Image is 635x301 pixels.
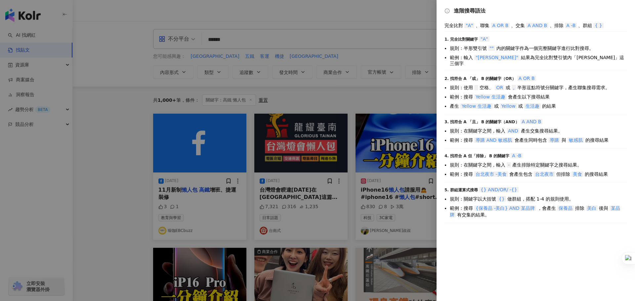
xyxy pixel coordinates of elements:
span: "A" [479,36,489,42]
div: 5. 群組運算式搜尋 [444,186,627,193]
li: 規則：半形雙引號 內的關鍵字作為一個完整關鍵字進行比對搜尋。 [450,45,627,52]
li: 規則：關鍵字以大括號 做群組，搭配 1-4 的規則使用。 [450,196,627,202]
span: {} AND/OR/ -{} [479,187,519,192]
span: - [507,162,511,168]
span: , [512,85,516,90]
span: 保養品 [557,206,574,211]
span: 生活趣 [524,103,541,109]
span: A OR B [491,23,510,28]
span: {} [497,196,506,202]
li: 範例：搜尋 ，會產生 排除 後與 有交集的結果。 [450,205,627,218]
span: A OR B [517,76,536,81]
span: 導購 AND 敏感肌 [474,137,513,143]
span: {保養品 -美白} AND 某品牌 [474,206,536,211]
span: "[PERSON_NAME]" [474,55,520,60]
span: A -B [565,23,577,28]
span: OR [495,85,504,90]
div: 3. 找符合 A 「且」 B 的關鍵字（AND） [444,118,627,125]
li: 範例：搜尋 會產生以下搜尋結果 [450,94,627,100]
span: 敏感肌 [568,137,584,143]
span: "A" [464,23,474,28]
li: 規則：使用 空格、 或 半形逗點符號分關鍵字，產生聯集搜尋需求。 [450,84,627,91]
div: 1. 完全比對關鍵字 [444,36,627,42]
span: Yellow 生活趣 [474,94,507,99]
span: { } [593,23,603,28]
span: A AND B [521,119,543,124]
span: 台北夜市 -美食 [474,171,508,177]
span: Yellow 生活趣 [460,103,493,109]
li: 範例：搜尋 會產生同時包含 與 的搜尋結果 [450,137,627,143]
li: 產生 或 或 的結果 [450,103,627,109]
span: Yellow [500,103,517,109]
div: 完全比對 、聯集 、交集 、排除 、群組 [444,22,627,29]
span: 導購 [548,137,560,143]
li: 規則：在關鍵字之間，輸入 產生排除特定關鍵字之搜尋結果。 [450,162,627,168]
span: 美食 [571,171,583,177]
div: 進階搜尋語法 [444,8,627,14]
span: A -B [511,153,523,158]
span: 美白 [586,206,598,211]
div: 4. 找符合 A 但「排除」 B 的關鍵字 [444,152,627,159]
span: A AND B [526,23,548,28]
span: 台北夜市 [534,171,555,177]
li: 範例：搜尋 會產生包含 但排除 的搜尋結果 [450,171,627,177]
span: "" [488,46,495,51]
li: 規則：在關鍵字之間，輸入 產生交集搜尋結果。 [450,128,627,134]
div: 2. 找符合 A 「或」 B 的關鍵字（OR） [444,75,627,82]
span: AND [507,128,520,133]
li: 範例：輸入 結果為完全比對雙引號內「[PERSON_NAME]」這三個字 [450,54,627,66]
